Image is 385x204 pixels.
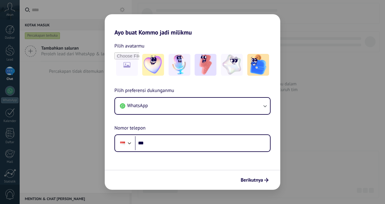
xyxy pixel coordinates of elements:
[127,103,148,109] span: WhatsApp
[238,175,271,185] button: Berikutnya
[247,54,269,76] img: -5.jpeg
[195,54,216,76] img: -3.jpeg
[115,98,270,114] button: WhatsApp
[142,54,164,76] img: -1.jpeg
[114,124,146,132] span: Nomor telepon
[169,54,190,76] img: -2.jpeg
[105,14,280,36] h2: Ayo buat Kommo jadi milikmu
[114,42,144,50] span: Pilih avatarmu
[241,178,263,182] span: Berikutnya
[114,87,174,95] span: Pilih preferensi dukunganmu
[221,54,243,76] img: -4.jpeg
[117,137,128,150] div: Indonesia: + 62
